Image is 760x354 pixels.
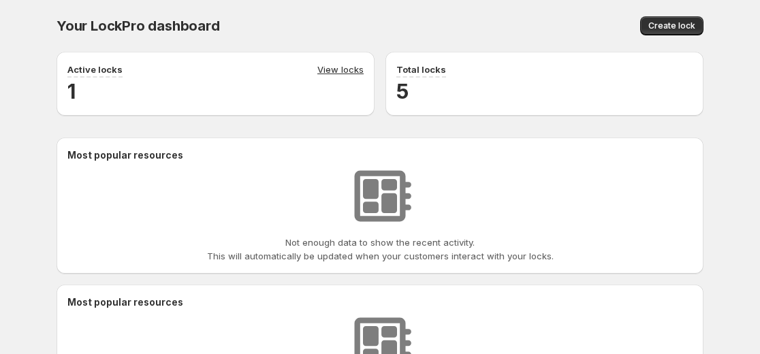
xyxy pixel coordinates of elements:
[57,18,220,34] span: Your LockPro dashboard
[346,162,414,230] img: No resources found
[67,78,364,105] h2: 1
[67,148,693,162] h2: Most popular resources
[396,78,693,105] h2: 5
[317,63,364,78] a: View locks
[648,20,695,31] span: Create lock
[67,63,123,76] p: Active locks
[396,63,446,76] p: Total locks
[67,295,693,309] h2: Most popular resources
[640,16,703,35] button: Create lock
[207,236,554,263] p: Not enough data to show the recent activity. This will automatically be updated when your custome...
